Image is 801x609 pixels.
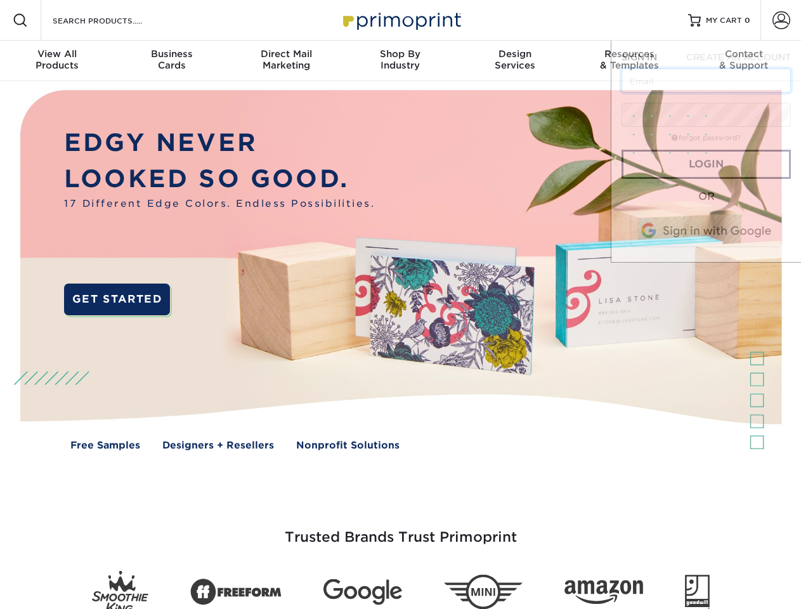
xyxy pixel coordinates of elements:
p: EDGY NEVER [64,125,375,161]
span: Direct Mail [229,48,343,60]
a: Free Samples [70,438,140,453]
a: Login [622,150,791,179]
a: Shop ByIndustry [343,41,457,81]
p: LOOKED SO GOOD. [64,161,375,197]
span: 17 Different Edge Colors. Endless Possibilities. [64,197,375,211]
span: Shop By [343,48,457,60]
span: SIGN IN [622,52,657,62]
a: Resources& Templates [572,41,686,81]
input: SEARCH PRODUCTS..... [51,13,175,28]
div: Cards [114,48,228,71]
a: Nonprofit Solutions [296,438,400,453]
span: 0 [745,16,750,25]
span: Design [458,48,572,60]
span: Business [114,48,228,60]
div: Services [458,48,572,71]
a: forgot password? [672,134,741,142]
img: Goodwill [685,575,710,609]
a: DesignServices [458,41,572,81]
a: Designers + Resellers [162,438,274,453]
a: BusinessCards [114,41,228,81]
a: Direct MailMarketing [229,41,343,81]
h3: Trusted Brands Trust Primoprint [30,499,772,561]
span: Resources [572,48,686,60]
img: Amazon [564,580,643,605]
div: OR [622,189,791,204]
span: MY CART [706,15,742,26]
img: Primoprint [337,6,464,34]
a: GET STARTED [64,284,170,315]
div: Industry [343,48,457,71]
div: & Templates [572,48,686,71]
img: Google [323,579,402,605]
input: Email [622,69,791,93]
span: CREATE AN ACCOUNT [686,52,791,62]
div: Marketing [229,48,343,71]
